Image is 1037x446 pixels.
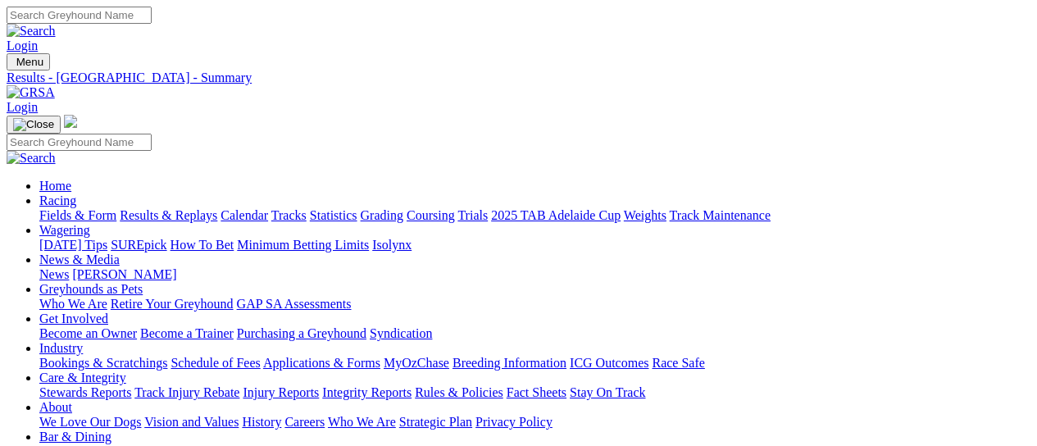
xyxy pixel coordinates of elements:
[453,356,566,370] a: Breeding Information
[39,385,1030,400] div: Care & Integrity
[7,134,152,151] input: Search
[399,415,472,429] a: Strategic Plan
[39,326,137,340] a: Become an Owner
[39,179,71,193] a: Home
[310,208,357,222] a: Statistics
[457,208,488,222] a: Trials
[7,116,61,134] button: Toggle navigation
[237,238,369,252] a: Minimum Betting Limits
[570,385,645,399] a: Stay On Track
[7,100,38,114] a: Login
[111,238,166,252] a: SUREpick
[7,39,38,52] a: Login
[328,415,396,429] a: Who We Are
[372,238,412,252] a: Isolynx
[39,267,69,281] a: News
[361,208,403,222] a: Grading
[7,24,56,39] img: Search
[475,415,553,429] a: Privacy Policy
[7,151,56,166] img: Search
[39,356,1030,371] div: Industry
[39,312,108,325] a: Get Involved
[39,267,1030,282] div: News & Media
[7,7,152,24] input: Search
[39,341,83,355] a: Industry
[384,356,449,370] a: MyOzChase
[13,118,54,131] img: Close
[39,430,111,444] a: Bar & Dining
[171,238,234,252] a: How To Bet
[16,56,43,68] span: Menu
[39,238,1030,253] div: Wagering
[39,415,141,429] a: We Love Our Dogs
[221,208,268,222] a: Calendar
[39,326,1030,341] div: Get Involved
[144,415,239,429] a: Vision and Values
[39,208,116,222] a: Fields & Form
[243,385,319,399] a: Injury Reports
[370,326,432,340] a: Syndication
[171,356,260,370] a: Schedule of Fees
[39,282,143,296] a: Greyhounds as Pets
[64,115,77,128] img: logo-grsa-white.png
[111,297,234,311] a: Retire Your Greyhound
[322,385,412,399] a: Integrity Reports
[39,193,76,207] a: Racing
[39,297,107,311] a: Who We Are
[39,297,1030,312] div: Greyhounds as Pets
[7,85,55,100] img: GRSA
[39,356,167,370] a: Bookings & Scratchings
[237,297,352,311] a: GAP SA Assessments
[39,415,1030,430] div: About
[284,415,325,429] a: Careers
[7,53,50,71] button: Toggle navigation
[120,208,217,222] a: Results & Replays
[39,238,107,252] a: [DATE] Tips
[39,208,1030,223] div: Racing
[407,208,455,222] a: Coursing
[242,415,281,429] a: History
[570,356,648,370] a: ICG Outcomes
[39,253,120,266] a: News & Media
[237,326,366,340] a: Purchasing a Greyhound
[140,326,234,340] a: Become a Trainer
[263,356,380,370] a: Applications & Forms
[39,400,72,414] a: About
[271,208,307,222] a: Tracks
[670,208,771,222] a: Track Maintenance
[134,385,239,399] a: Track Injury Rebate
[652,356,704,370] a: Race Safe
[415,385,503,399] a: Rules & Policies
[39,385,131,399] a: Stewards Reports
[507,385,566,399] a: Fact Sheets
[7,71,1030,85] a: Results - [GEOGRAPHIC_DATA] - Summary
[624,208,666,222] a: Weights
[39,223,90,237] a: Wagering
[39,371,126,385] a: Care & Integrity
[72,267,176,281] a: [PERSON_NAME]
[491,208,621,222] a: 2025 TAB Adelaide Cup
